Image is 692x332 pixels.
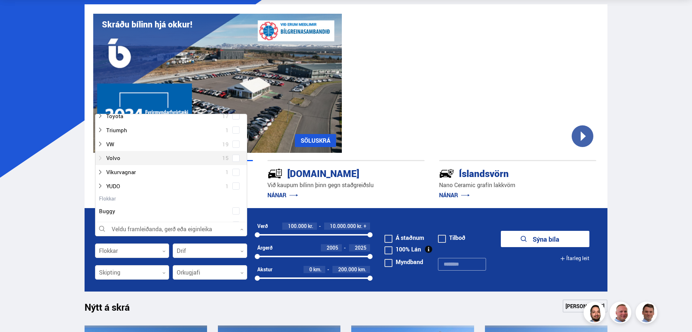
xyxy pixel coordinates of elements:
[384,259,423,265] label: Myndband
[330,223,356,229] span: 10.000.000
[384,235,424,241] label: Á staðnum
[501,231,589,247] button: Sýna bíla
[364,223,366,229] span: +
[257,245,272,251] div: Árgerð
[439,181,596,189] p: Nano Ceramic grafín lakkvörn
[225,181,229,191] span: 1
[309,266,312,273] span: 0
[267,167,399,179] div: [DOMAIN_NAME]
[438,235,465,241] label: Tilboð
[439,167,571,179] div: Íslandsvörn
[637,303,658,324] img: FbJEzSuNWCJXmdc-.webp
[257,223,268,229] div: Verð
[308,223,313,229] span: kr.
[222,111,229,121] span: 17
[225,167,229,177] span: 1
[327,244,338,251] span: 2005
[355,244,366,251] span: 2025
[267,166,283,181] img: tr5P-W3DuiFaO7aO.svg
[313,267,322,272] span: km.
[357,223,362,229] span: kr.
[93,14,342,153] img: eKx6w-_Home_640_.png
[6,3,27,25] button: Opna LiveChat spjallviðmót
[611,303,632,324] img: siFngHWaQ9KaOqBr.png
[358,267,366,272] span: km.
[560,250,589,267] button: Ítarleg leit
[102,20,192,29] h1: Skráðu bílinn hjá okkur!
[222,139,229,150] span: 19
[288,223,307,229] span: 100.000
[563,299,607,312] a: [PERSON_NAME]
[222,153,229,163] span: 15
[267,181,425,189] p: Við kaupum bílinn þinn gegn staðgreiðslu
[225,125,229,135] span: 1
[439,191,470,199] a: NÁNAR
[85,302,142,317] h1: Nýtt á skrá
[585,303,606,324] img: nhp88E3Fdnt1Opn2.png
[384,246,421,252] label: 100% Lán
[338,266,357,273] span: 200.000
[257,267,272,272] div: Akstur
[267,191,298,199] a: NÁNAR
[295,134,336,147] a: SÖLUSKRÁ
[439,166,454,181] img: -Svtn6bYgwAsiwNX.svg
